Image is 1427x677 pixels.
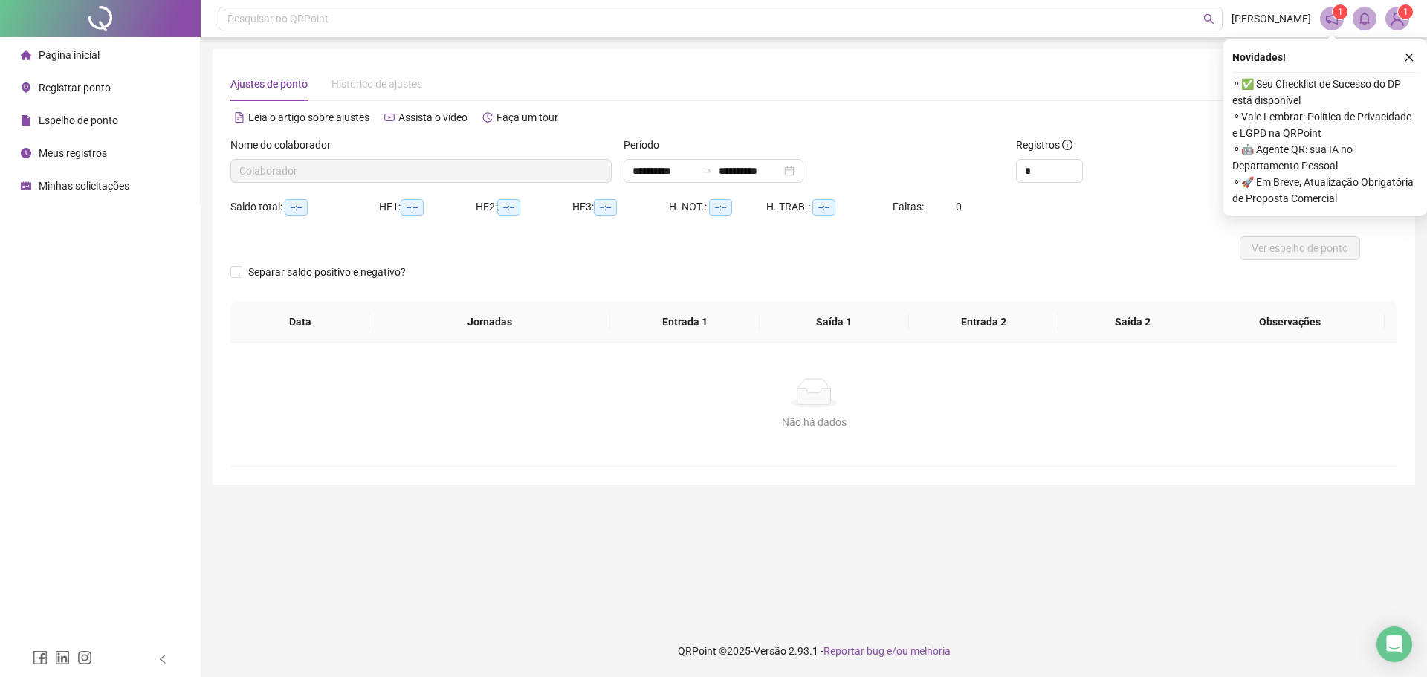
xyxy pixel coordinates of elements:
[1404,52,1414,62] span: close
[669,198,766,216] div: H. NOT.:
[496,111,558,123] span: Faça um tour
[21,115,31,126] span: file
[1338,7,1343,17] span: 1
[766,198,893,216] div: H. TRAB.:
[285,199,308,216] span: --:--
[709,199,732,216] span: --:--
[1240,236,1360,260] button: Ver espelho de ponto
[1062,140,1072,150] span: info-circle
[55,650,70,665] span: linkedin
[1333,4,1347,19] sup: 1
[1207,314,1373,330] span: Observações
[476,198,572,216] div: HE 2:
[701,165,713,177] span: to
[1358,12,1371,25] span: bell
[39,114,118,126] span: Espelho de ponto
[230,198,379,216] div: Saldo total:
[1203,13,1214,25] span: search
[1232,141,1418,174] span: ⚬ 🤖 Agente QR: sua IA no Departamento Pessoal
[77,650,92,665] span: instagram
[398,111,467,123] span: Assista o vídeo
[1232,76,1418,108] span: ⚬ ✅ Seu Checklist de Sucesso do DP está disponível
[39,147,107,159] span: Meus registros
[230,302,369,343] th: Data
[624,137,669,153] label: Período
[1232,10,1311,27] span: [PERSON_NAME]
[33,650,48,665] span: facebook
[248,111,369,123] span: Leia o artigo sobre ajustes
[1325,12,1339,25] span: notification
[331,78,422,90] span: Histórico de ajustes
[21,82,31,93] span: environment
[1398,4,1413,19] sup: Atualize o seu contato no menu Meus Dados
[1376,626,1412,662] div: Open Intercom Messenger
[201,625,1427,677] footer: QRPoint © 2025 - 2.93.1 -
[248,414,1379,430] div: Não há dados
[909,302,1058,343] th: Entrada 2
[234,112,245,123] span: file-text
[1386,7,1408,30] img: 83313
[39,49,100,61] span: Página inicial
[1016,137,1072,153] span: Registros
[1232,174,1418,207] span: ⚬ 🚀 Em Breve, Atualização Obrigatória de Proposta Comercial
[701,165,713,177] span: swap-right
[760,302,909,343] th: Saída 1
[572,198,669,216] div: HE 3:
[379,198,476,216] div: HE 1:
[1058,302,1208,343] th: Saída 2
[384,112,395,123] span: youtube
[21,181,31,191] span: schedule
[21,148,31,158] span: clock-circle
[39,180,129,192] span: Minhas solicitações
[594,199,617,216] span: --:--
[1403,7,1408,17] span: 1
[401,199,424,216] span: --:--
[1195,302,1385,343] th: Observações
[497,199,520,216] span: --:--
[369,302,610,343] th: Jornadas
[812,199,835,216] span: --:--
[610,302,760,343] th: Entrada 1
[1232,108,1418,141] span: ⚬ Vale Lembrar: Política de Privacidade e LGPD na QRPoint
[482,112,493,123] span: history
[893,201,926,213] span: Faltas:
[242,264,412,280] span: Separar saldo positivo e negativo?
[956,201,962,213] span: 0
[1232,49,1286,65] span: Novidades !
[230,78,308,90] span: Ajustes de ponto
[230,137,340,153] label: Nome do colaborador
[158,654,168,664] span: left
[823,645,951,657] span: Reportar bug e/ou melhoria
[21,50,31,60] span: home
[754,645,786,657] span: Versão
[39,82,111,94] span: Registrar ponto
